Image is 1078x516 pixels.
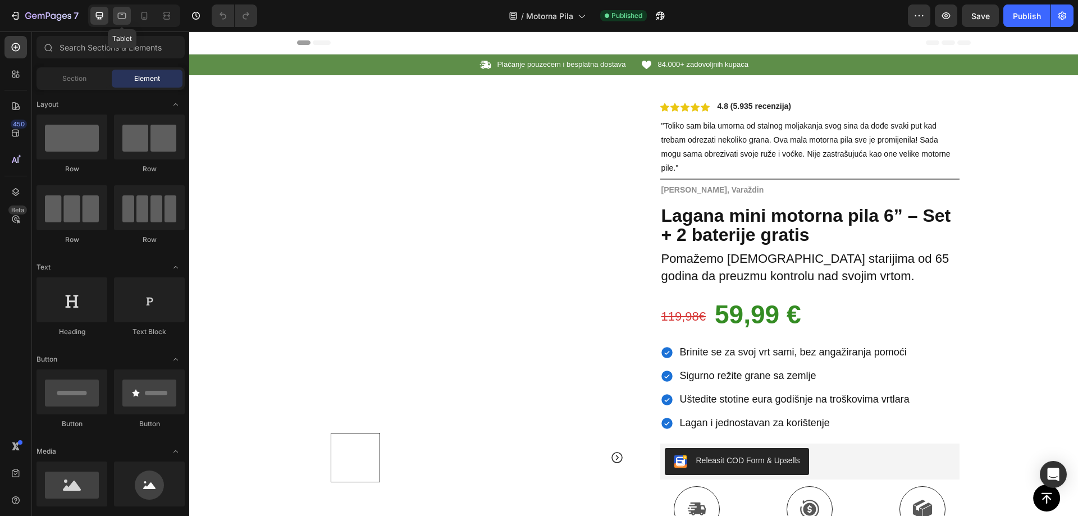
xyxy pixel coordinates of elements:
div: Beta [8,206,27,214]
span: Section [62,74,86,84]
span: Lagan i jednostavan za korištenje [491,386,641,397]
span: Toggle open [167,258,185,276]
div: Row [114,235,185,245]
button: Save [962,4,999,27]
input: Search Sections & Elements [36,36,185,58]
strong: 4.8 (5.935 recenzija) [528,70,602,79]
span: Media [36,446,56,456]
span: Button [36,354,57,364]
div: Publish [1013,10,1041,22]
div: Button [114,419,185,429]
img: CKKYs5695_ICEAE=.webp [485,423,498,437]
span: Brinite se za svoj vrt sami, bez angažiranja pomoći [491,315,718,326]
div: Row [36,164,107,174]
strong: [PERSON_NAME], Varaždin [472,154,575,163]
div: Releasit COD Form & Upsells [507,423,611,435]
strong: Lagana mini motorna pila 6” – Set + 2 baterije gratis [472,174,762,214]
span: Save [971,11,990,21]
div: Heading [36,327,107,337]
span: Motorna Pila [526,10,573,22]
span: Published [611,11,642,21]
strong: 59,99 € [526,268,611,298]
button: Releasit COD Form & Upsells [476,417,620,444]
div: Text Block [114,327,185,337]
span: Pomažemo [DEMOGRAPHIC_DATA] starijima od 65 godina da preuzmu kontrolu nad svojim vrtom. [472,220,760,252]
span: "Toliko sam bila umorna od stalnog moljakanja svog sina da dođe svaki put kad trebam odrezati nek... [472,90,761,141]
span: Toggle open [167,95,185,113]
span: Toggle open [167,350,185,368]
div: 450 [11,120,27,129]
span: Element [134,74,160,84]
span: Text [36,262,51,272]
span: Sigurno režite grane sa zemlje [491,339,627,350]
button: 7 [4,4,84,27]
div: Open Intercom Messenger [1040,461,1067,488]
div: Row [36,235,107,245]
div: Undo/Redo [212,4,257,27]
span: Toggle open [167,442,185,460]
div: Row [114,164,185,174]
span: / [521,10,524,22]
span: Layout [36,99,58,109]
iframe: Design area [189,31,1078,516]
div: Button [36,419,107,429]
p: 7 [74,9,79,22]
span: Uštedite stotine eura godišnje na troškovima vrtlara [491,362,720,373]
button: Carousel Next Arrow [421,419,435,433]
button: Publish [1003,4,1050,27]
s: 119,98€ [472,278,517,292]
